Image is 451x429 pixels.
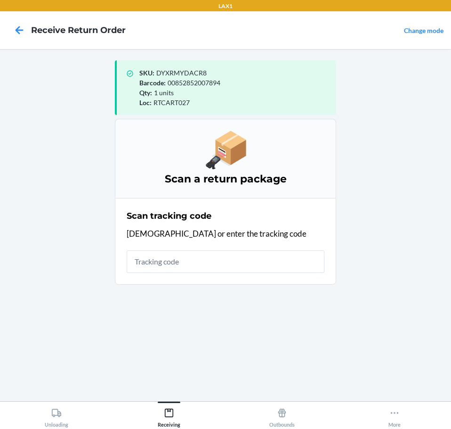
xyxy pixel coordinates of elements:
p: [DEMOGRAPHIC_DATA] or enter the tracking code [127,228,324,240]
span: Loc : [139,99,152,107]
span: RTCART027 [153,99,190,107]
button: Outbounds [225,402,338,428]
span: Qty : [139,89,152,97]
input: Tracking code [127,250,324,273]
a: Change mode [404,26,443,34]
div: Outbounds [269,404,295,428]
span: SKU : [139,69,154,77]
h3: Scan a return package [127,172,324,187]
span: Barcode : [139,79,166,87]
span: 00852852007894 [168,79,220,87]
div: More [388,404,401,428]
div: Receiving [158,404,180,428]
span: 1 units [154,89,174,97]
h2: Scan tracking code [127,210,211,222]
button: Receiving [113,402,226,428]
span: DYXRMYDACR8 [156,69,207,77]
h4: Receive Return Order [31,24,126,36]
p: LAX1 [218,2,233,10]
div: Unloading [45,404,68,428]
